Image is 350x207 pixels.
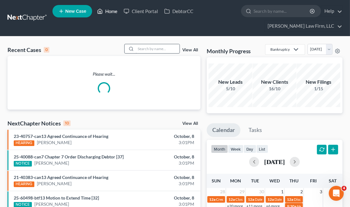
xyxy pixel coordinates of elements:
[229,197,235,202] span: 12a
[264,158,285,165] h2: [DATE]
[182,121,198,126] a: View All
[287,197,293,202] span: 12a
[280,188,284,195] span: 1
[216,197,281,202] span: Credit Counseling for [PERSON_NAME]
[264,21,342,32] a: [PERSON_NAME] Law Firm, LLC
[289,178,298,183] span: Thu
[300,188,303,195] span: 2
[310,178,317,183] span: Fri
[138,133,194,139] div: October, 8
[253,86,296,92] div: 16/10
[63,120,71,126] div: 10
[219,188,226,195] span: 28
[319,188,323,195] span: 3
[251,178,259,183] span: Tue
[248,197,254,202] span: 12a
[7,46,49,54] div: Recent Cases
[37,139,71,146] a: [PERSON_NAME]
[235,197,315,202] span: Closed for [PERSON_NAME] & [PERSON_NAME]
[138,195,194,201] div: October, 8
[297,78,340,86] div: New Filings
[7,120,71,127] div: NextChapter Notices
[209,86,252,92] div: 5/10
[294,197,348,202] span: Discharged for [PERSON_NAME]
[239,188,245,195] span: 29
[269,178,280,183] span: Wed
[37,181,71,187] a: [PERSON_NAME]
[329,178,337,183] span: Sat
[34,160,69,166] a: [PERSON_NAME]
[270,47,290,52] div: Bankruptcy
[14,175,108,180] a: 21-40383-can13 Agreed Continuance of Hearing
[182,48,198,52] a: View All
[228,145,244,153] button: week
[211,145,228,153] button: month
[321,6,342,17] a: Help
[161,6,196,17] a: DebtorCC
[207,123,240,137] a: Calendar
[253,78,296,86] div: New Clients
[14,161,32,167] div: NOTICE
[244,145,256,153] button: day
[254,5,311,17] input: Search by name...
[138,181,194,187] div: 3:01PM
[14,154,124,159] a: 25-40088-can7 Chapter 7 Order Discharging Debtor [37]
[268,197,274,202] span: 12a
[138,160,194,166] div: 3:01PM
[329,186,344,201] iframe: Intercom live chat
[14,134,108,139] a: 23-40757-can13 Agreed Continuance of Hearing
[138,174,194,181] div: October, 8
[7,71,200,77] p: Please wait...
[94,6,121,17] a: Home
[44,47,49,53] div: 0
[14,181,34,187] div: HEARING
[14,195,99,200] a: 25-60498-btf13 Motion to Extend Time [32]
[209,78,252,86] div: New Leads
[14,140,34,146] div: HEARING
[342,186,347,191] span: 4
[259,188,265,195] span: 30
[65,9,86,14] span: New Case
[212,178,221,183] span: Sun
[243,123,268,137] a: Tasks
[121,6,161,17] a: Client Portal
[297,86,340,92] div: 1/15
[255,197,307,202] span: Date Filed for [PERSON_NAME]
[209,197,215,202] span: 12a
[136,44,180,53] input: Search by name...
[138,139,194,146] div: 3:01PM
[256,145,268,153] button: list
[207,47,251,55] h3: Monthly Progress
[230,178,241,183] span: Mon
[138,154,194,160] div: October, 8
